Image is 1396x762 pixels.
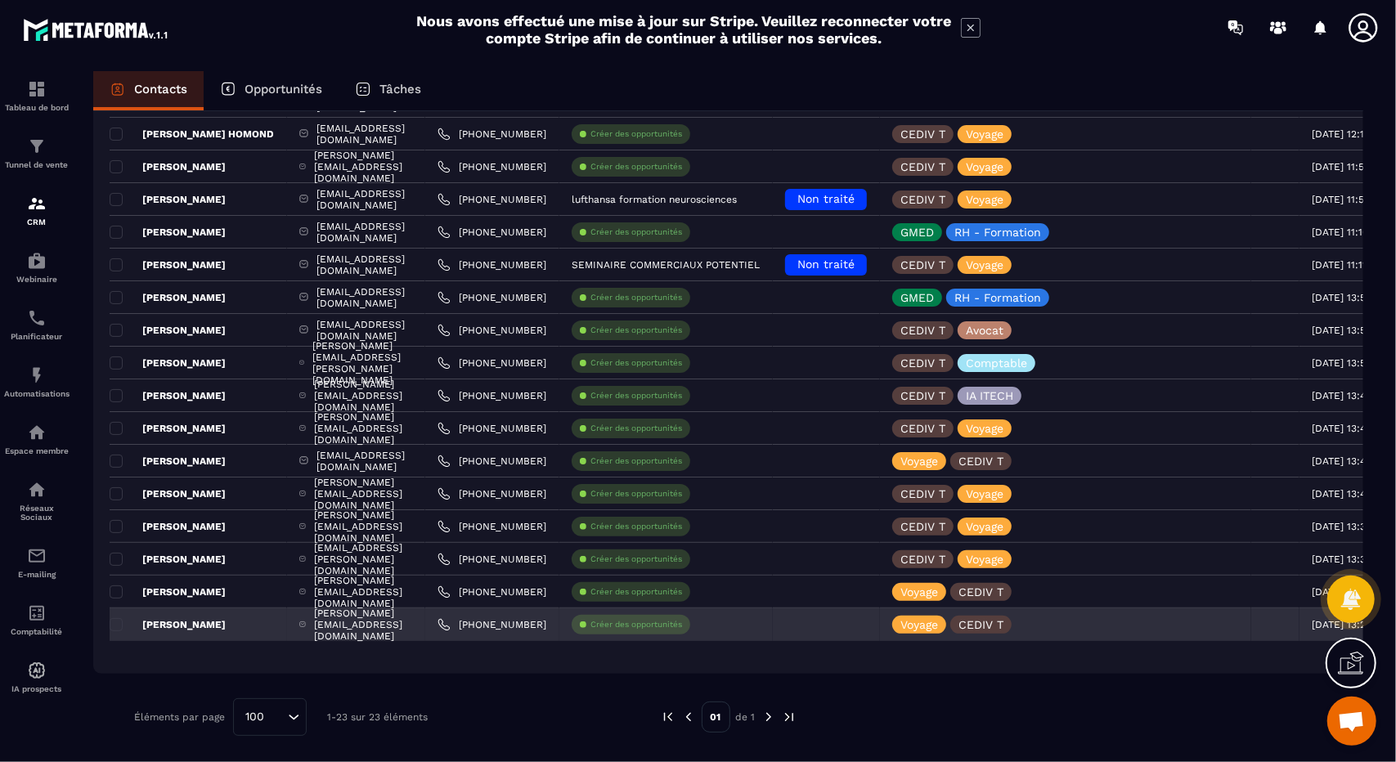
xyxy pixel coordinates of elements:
p: [PERSON_NAME] [110,291,226,304]
p: CEDIV T [900,259,945,271]
p: Avocat [966,325,1003,336]
p: [DATE] 13:54 [1312,325,1371,336]
p: [PERSON_NAME] [110,389,226,402]
a: Opportunités [204,71,339,110]
p: de 1 [736,710,756,724]
img: logo [23,15,170,44]
p: Espace membre [4,446,70,455]
p: [DATE] 13:42 [1312,488,1371,500]
p: Voyage [966,554,1003,565]
p: Créer des opportunités [590,619,682,630]
p: [DATE] 11:58 [1312,161,1370,173]
span: 100 [240,708,270,726]
a: [PHONE_NUMBER] [438,226,546,239]
a: emailemailE-mailing [4,534,70,591]
p: Voyage [966,423,1003,434]
a: automationsautomationsWebinaire [4,239,70,296]
img: prev [681,710,696,724]
a: [PHONE_NUMBER] [438,193,546,206]
p: Voyage [966,488,1003,500]
p: Comptabilité [4,627,70,636]
a: formationformationTunnel de vente [4,124,70,182]
img: accountant [27,603,47,623]
div: Search for option [233,698,307,736]
p: [PERSON_NAME] [110,324,226,337]
input: Search for option [270,708,284,726]
img: automations [27,661,47,680]
p: E-mailing [4,570,70,579]
p: Voyage [966,161,1003,173]
a: [PHONE_NUMBER] [438,324,546,337]
a: [PHONE_NUMBER] [438,128,546,141]
p: Voyage [966,521,1003,532]
p: Éléments par page [134,711,225,723]
a: [PHONE_NUMBER] [438,422,546,435]
p: Créer des opportunités [590,390,682,401]
p: [PERSON_NAME] [110,520,226,533]
img: automations [27,365,47,385]
p: Réseaux Sociaux [4,504,70,522]
p: [PERSON_NAME] [110,226,226,239]
p: [PERSON_NAME] [110,422,226,435]
p: CRM [4,217,70,226]
p: [DATE] 13:48 [1312,390,1371,401]
p: Comptable [966,357,1027,369]
a: [PHONE_NUMBER] [438,389,546,402]
p: Webinaire [4,275,70,284]
img: formation [27,79,47,99]
p: [PERSON_NAME] [110,455,226,468]
p: GMED [900,226,934,238]
p: Voyage [966,259,1003,271]
p: RH - Formation [954,292,1041,303]
p: CEDIV T [900,521,945,532]
img: formation [27,137,47,156]
p: [DATE] 13:46 [1312,423,1371,434]
img: email [27,546,47,566]
p: CEDIV T [900,128,945,140]
a: automationsautomationsEspace membre [4,410,70,468]
p: lufthansa formation neurosciences [572,194,737,205]
p: [DATE] 13:34 [1312,554,1371,565]
p: [PERSON_NAME] [110,356,226,370]
img: formation [27,194,47,213]
a: formationformationCRM [4,182,70,239]
p: Tunnel de vente [4,160,70,169]
p: [PERSON_NAME] [110,258,226,271]
a: Contacts [93,71,204,110]
img: next [782,710,797,724]
p: IA prospects [4,684,70,693]
p: Voyage [900,619,938,630]
a: [PHONE_NUMBER] [438,520,546,533]
p: [DATE] 11:56 [1312,194,1370,205]
a: automationsautomationsAutomatisations [4,353,70,410]
p: 01 [702,701,730,733]
a: accountantaccountantComptabilité [4,591,70,648]
p: CEDIV T [958,455,1003,467]
p: [DATE] 13:57 [1312,292,1371,303]
a: [PHONE_NUMBER] [438,291,546,304]
span: Non traité [797,258,855,271]
img: next [761,710,776,724]
span: Non traité [797,192,855,205]
p: CEDIV T [900,554,945,565]
p: [PERSON_NAME] [110,585,226,598]
p: CEDIV T [900,357,945,369]
p: Créer des opportunités [590,521,682,532]
p: Contacts [134,82,187,96]
img: scheduler [27,308,47,328]
p: Automatisations [4,389,70,398]
p: CEDIV T [900,325,945,336]
p: Tableau de bord [4,103,70,112]
a: formationformationTableau de bord [4,67,70,124]
p: [DATE] 13:37 [1312,521,1371,532]
p: Planificateur [4,332,70,341]
p: Opportunités [245,82,322,96]
p: [DATE] 13:30 [1312,586,1371,598]
a: schedulerschedulerPlanificateur [4,296,70,353]
a: [PHONE_NUMBER] [438,160,546,173]
p: CEDIV T [900,390,945,401]
p: CEDIV T [900,423,945,434]
p: [PERSON_NAME] [110,160,226,173]
img: social-network [27,480,47,500]
a: [PHONE_NUMBER] [438,455,546,468]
